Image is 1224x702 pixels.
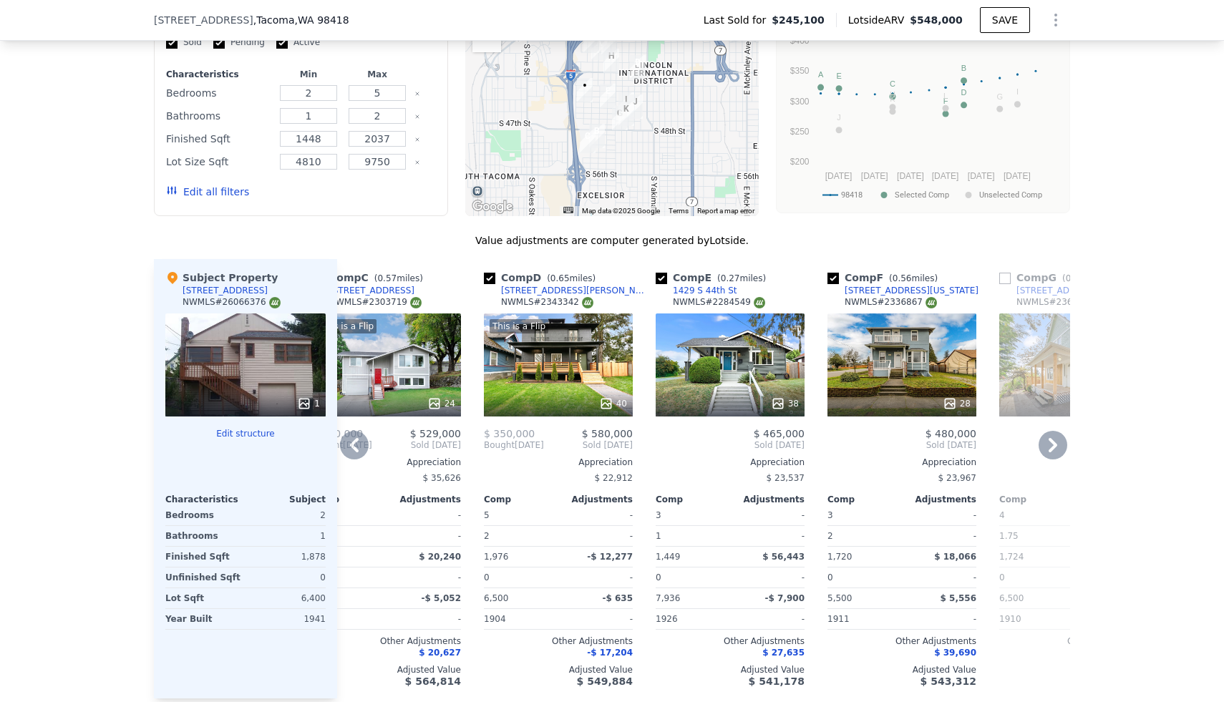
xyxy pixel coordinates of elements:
[312,494,387,505] div: Comp
[905,609,976,629] div: -
[165,588,243,608] div: Lot Sqft
[318,319,377,333] div: This is a Flip
[905,505,976,525] div: -
[762,648,805,658] span: $ 27,635
[883,273,943,283] span: ( miles)
[490,319,548,333] div: This is a Flip
[733,526,805,546] div: -
[419,552,461,562] span: $ 20,240
[558,494,633,505] div: Adjustments
[961,64,966,72] text: B
[848,13,910,27] span: Lotside ARV
[733,505,805,525] div: -
[389,505,461,525] div: -
[772,13,825,27] span: $245,100
[165,526,243,546] div: Bathrooms
[469,198,516,216] a: Open this area in Google Maps (opens a new window)
[827,526,899,546] div: 2
[253,13,349,27] span: , Tacoma
[312,609,384,629] div: 1981
[484,572,490,582] span: 0
[827,664,976,676] div: Adjusted Value
[656,593,680,603] span: 7,936
[213,37,225,49] input: Pending
[346,69,409,80] div: Max
[329,285,414,296] div: [STREET_ADDRESS]
[600,84,616,108] div: 1429 S 44th St
[910,14,963,26] span: $548,000
[389,567,461,588] div: -
[1016,296,1109,308] div: NWMLS # 2366704
[711,273,772,283] span: ( miles)
[999,457,1148,468] div: Appreciation
[595,473,633,483] span: $ 22,912
[484,635,633,647] div: Other Adjustments
[943,92,948,100] text: L
[999,439,1148,451] span: Sold [DATE]
[818,70,824,79] text: A
[999,510,1005,520] span: 4
[926,428,976,439] span: $ 480,000
[582,207,660,215] span: Map data ©2025 Google
[484,593,508,603] span: 6,500
[1041,6,1070,34] button: Show Options
[484,270,601,285] div: Comp D
[295,14,349,26] span: , WA 98418
[841,190,863,200] text: 98418
[999,285,1102,296] a: [STREET_ADDRESS]
[312,285,414,296] a: [STREET_ADDRESS]
[329,296,422,308] div: NWMLS # 2303719
[213,36,265,49] label: Pending
[501,285,650,296] div: [STREET_ADDRESS][PERSON_NAME]
[577,676,633,687] span: $ 549,884
[1004,171,1031,181] text: [DATE]
[248,609,326,629] div: 1941
[656,439,805,451] span: Sold [DATE]
[827,510,833,520] span: 3
[827,457,976,468] div: Appreciation
[248,567,326,588] div: 0
[583,29,599,53] div: 3544 S Alaska St
[656,510,661,520] span: 3
[827,285,978,296] a: [STREET_ADDRESS][US_STATE]
[563,207,573,213] button: Keyboard shortcuts
[165,428,326,439] button: Edit structure
[827,609,899,629] div: 1911
[166,69,271,80] div: Characteristics
[484,494,558,505] div: Comp
[790,36,810,46] text: $400
[377,273,397,283] span: 0.57
[836,72,841,80] text: E
[183,285,268,296] div: [STREET_ADDRESS]
[999,526,1071,546] div: 1.75
[427,396,455,411] div: 24
[721,273,740,283] span: 0.27
[601,31,617,55] div: 3602 S Cushman Ave
[656,494,730,505] div: Comp
[166,36,202,49] label: Sold
[938,473,976,483] span: $ 23,967
[405,676,461,687] span: $ 564,814
[484,439,544,451] div: [DATE]
[414,114,420,120] button: Clear
[248,526,326,546] div: 1
[618,92,634,117] div: 4516 S L St
[837,113,841,122] text: J
[827,552,852,562] span: 1,720
[673,285,737,296] div: 1429 S 44th St
[541,273,601,283] span: ( miles)
[890,94,895,103] text: K
[577,78,593,102] div: 1729 S 43rd St
[790,157,810,167] text: $200
[943,97,948,105] text: F
[697,207,754,215] a: Report a map error
[618,102,634,126] div: 4614 S L St
[656,552,680,562] span: 1,449
[165,567,243,588] div: Unfinished Sqft
[422,593,461,603] span: -$ 5,052
[827,439,976,451] span: Sold [DATE]
[582,428,633,439] span: $ 580,000
[999,635,1148,647] div: Other Adjustments
[934,648,976,658] span: $ 39,690
[484,526,555,546] div: 2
